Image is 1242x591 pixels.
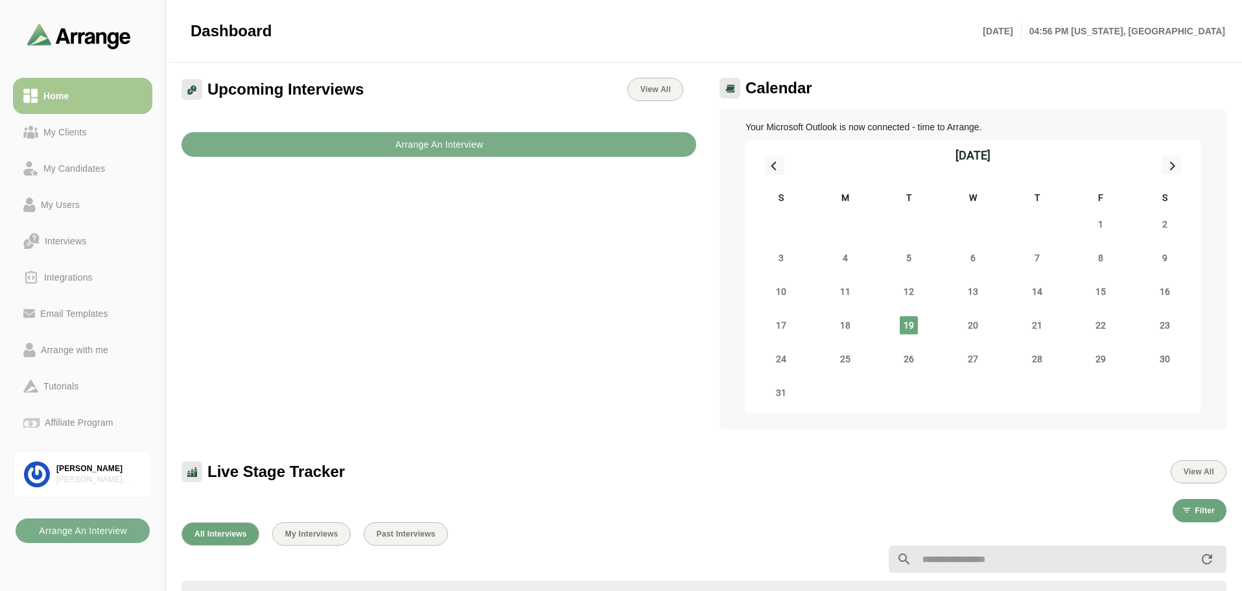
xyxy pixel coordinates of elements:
div: S [749,191,814,207]
span: Sunday, August 17, 2025 [772,316,790,334]
span: Dashboard [191,21,272,41]
div: T [1005,191,1069,207]
div: T [877,191,941,207]
p: [DATE] [983,23,1021,39]
span: Wednesday, August 27, 2025 [964,350,982,368]
span: Sunday, August 10, 2025 [772,283,790,301]
a: Integrations [13,259,152,295]
span: Calendar [745,78,812,98]
a: Interviews [13,223,152,259]
a: My Users [13,187,152,223]
div: [PERSON_NAME] Associates [56,474,141,485]
span: Sunday, August 3, 2025 [772,249,790,267]
img: arrangeai-name-small-logo.4d2b8aee.svg [27,23,131,49]
span: View All [1183,467,1214,476]
b: Arrange An Interview [395,132,484,157]
span: Friday, August 22, 2025 [1092,316,1110,334]
button: Past Interviews [364,522,448,546]
span: Monday, August 18, 2025 [836,316,854,334]
button: Filter [1173,499,1226,522]
button: All Interviews [182,522,259,546]
a: [PERSON_NAME][PERSON_NAME] Associates [13,451,152,498]
div: F [1069,191,1133,207]
p: 04:56 PM [US_STATE], [GEOGRAPHIC_DATA] [1022,23,1225,39]
div: [PERSON_NAME] [56,463,141,474]
div: Affiliate Program [40,415,118,430]
a: Tutorials [13,368,152,404]
a: View All [627,78,683,101]
div: My Clients [38,124,92,140]
span: Thursday, August 21, 2025 [1028,316,1046,334]
div: My Users [36,197,85,213]
div: W [941,191,1005,207]
span: Saturday, August 16, 2025 [1156,283,1174,301]
a: My Clients [13,114,152,150]
span: Monday, August 11, 2025 [836,283,854,301]
span: Tuesday, August 26, 2025 [900,350,918,368]
div: Email Templates [35,306,113,321]
span: Filter [1194,506,1215,515]
span: Upcoming Interviews [207,80,364,99]
span: Saturday, August 2, 2025 [1156,215,1174,233]
a: Arrange with me [13,332,152,368]
span: Tuesday, August 19, 2025 [900,316,918,334]
a: My Candidates [13,150,152,187]
span: Friday, August 8, 2025 [1092,249,1110,267]
i: appended action [1199,551,1215,567]
div: Home [38,88,74,104]
div: Tutorials [38,378,84,394]
span: Saturday, August 30, 2025 [1156,350,1174,368]
div: [DATE] [955,146,990,165]
span: Saturday, August 9, 2025 [1156,249,1174,267]
b: Arrange An Interview [38,518,127,543]
span: Wednesday, August 20, 2025 [964,316,982,334]
span: All Interviews [194,529,247,539]
span: Sunday, August 31, 2025 [772,384,790,402]
span: Live Stage Tracker [207,462,345,481]
span: My Interviews [285,529,338,539]
div: S [1132,191,1197,207]
div: M [814,191,878,207]
a: Email Templates [13,295,152,332]
div: Integrations [39,270,98,285]
button: Arrange An Interview [16,518,150,543]
span: Friday, August 1, 2025 [1092,215,1110,233]
p: Your Microsoft Outlook is now connected - time to Arrange. [745,119,1201,135]
span: Monday, August 25, 2025 [836,350,854,368]
button: Arrange An Interview [182,132,696,157]
span: Sunday, August 24, 2025 [772,350,790,368]
a: Home [13,78,152,114]
span: Tuesday, August 12, 2025 [900,283,918,301]
span: Thursday, August 14, 2025 [1028,283,1046,301]
span: View All [640,85,671,94]
span: Tuesday, August 5, 2025 [900,249,918,267]
span: Wednesday, August 13, 2025 [964,283,982,301]
span: Thursday, August 7, 2025 [1028,249,1046,267]
span: Past Interviews [376,529,436,539]
span: Friday, August 15, 2025 [1092,283,1110,301]
button: My Interviews [272,522,351,546]
div: Arrange with me [36,342,113,358]
button: View All [1171,460,1226,483]
span: Thursday, August 28, 2025 [1028,350,1046,368]
span: Wednesday, August 6, 2025 [964,249,982,267]
span: Saturday, August 23, 2025 [1156,316,1174,334]
div: My Candidates [38,161,110,176]
span: Monday, August 4, 2025 [836,249,854,267]
div: Interviews [40,233,91,249]
span: Friday, August 29, 2025 [1092,350,1110,368]
a: Affiliate Program [13,404,152,441]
